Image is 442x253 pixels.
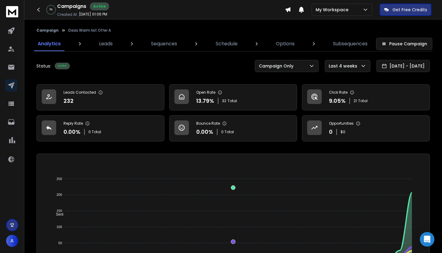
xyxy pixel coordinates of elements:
div: Open Intercom Messenger [420,232,434,247]
p: Leads [99,40,113,47]
button: A [6,235,18,247]
p: Last 4 weeks [329,63,360,69]
p: 13.79 % [196,97,214,105]
a: Leads Contacted232 [36,84,164,110]
tspan: 200 [57,193,62,197]
a: Opportunities0$0 [302,115,430,141]
p: Open Rate [196,90,215,95]
a: Click Rate9.05%21Total [302,84,430,110]
button: Campaign [36,28,59,33]
span: 21 [354,99,357,103]
tspan: 150 [57,209,62,213]
tspan: 50 [58,241,62,245]
button: [DATE] - [DATE] [376,60,430,72]
p: Analytics [38,40,61,47]
p: Reply Rate [63,121,83,126]
p: Click Rate [329,90,348,95]
a: Analytics [34,36,64,51]
p: Sequences [151,40,177,47]
p: Schedule [216,40,238,47]
span: Total [228,99,237,103]
p: 232 [63,97,74,105]
p: 0.00 % [63,128,81,136]
p: 0 % [50,8,53,12]
p: [DATE] 01:06 PM [79,12,107,17]
p: $ 0 [341,130,345,134]
span: Total [358,99,368,103]
span: Sent [51,212,63,217]
p: Get Free Credits [392,7,427,13]
span: 32 [222,99,226,103]
a: Schedule [212,36,241,51]
p: 0 Total [221,130,234,134]
p: Bounce Rate [196,121,220,126]
tspan: 100 [57,225,62,229]
a: Bounce Rate0.00%0 Total [169,115,297,141]
p: Opportunities [329,121,354,126]
img: logo [6,6,18,17]
tspan: 250 [57,177,62,181]
a: Reply Rate0.00%0 Total [36,115,164,141]
a: Open Rate13.79%32Total [169,84,297,110]
p: 0 [329,128,333,136]
a: Subsequences [329,36,371,51]
p: My Workspace [316,7,351,13]
div: Active [55,63,70,69]
p: Leads Contacted [63,90,96,95]
p: Subsequences [333,40,368,47]
div: Active [90,2,109,10]
p: Options [276,40,295,47]
a: Leads [95,36,116,51]
button: Get Free Credits [380,4,431,16]
a: Options [272,36,298,51]
a: Sequences [147,36,181,51]
h1: Campaigns [57,3,86,10]
button: Pause Campaign [376,38,432,50]
p: 0 Total [88,130,101,134]
p: Campaign Only [259,63,296,69]
p: Status: [36,63,51,69]
p: Created At: [57,12,78,17]
p: 9.05 % [329,97,346,105]
p: Daas Warm list Offer A [68,28,111,33]
p: 0.00 % [196,128,213,136]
